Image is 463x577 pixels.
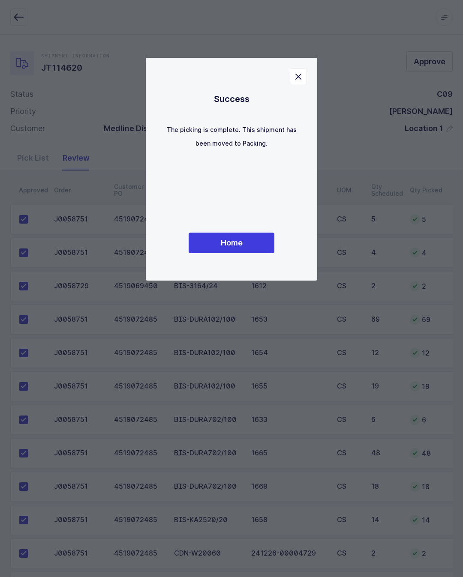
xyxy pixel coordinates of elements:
[163,92,300,106] h1: Success
[290,68,307,85] button: Close
[189,233,274,253] button: Home
[163,123,300,150] p: The picking is complete. This shipment has been moved to Packing.
[146,58,317,281] div: dialog
[221,237,243,248] span: Home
